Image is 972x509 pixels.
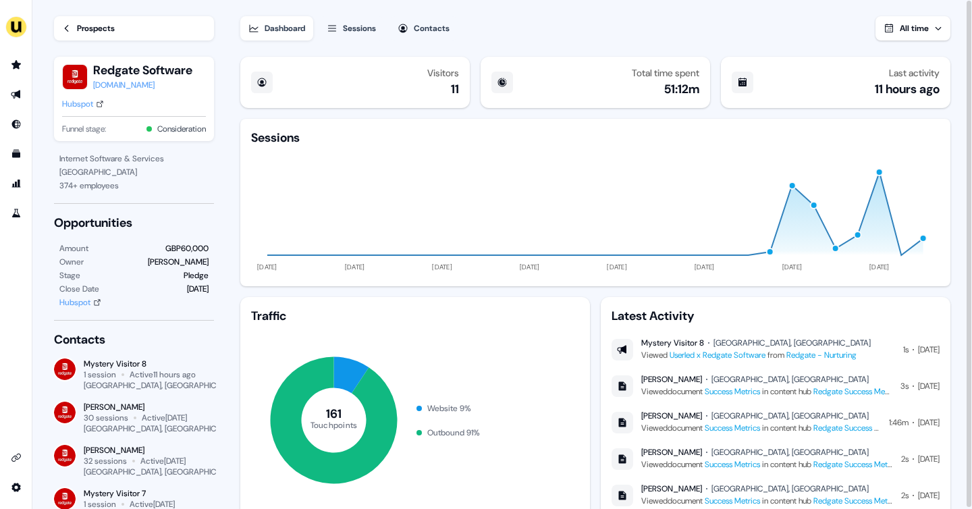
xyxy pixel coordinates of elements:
[84,423,242,434] div: [GEOGRAPHIC_DATA], [GEOGRAPHIC_DATA]
[520,263,540,271] tspan: [DATE]
[641,494,893,508] div: Viewed document in content hub
[343,22,376,35] div: Sessions
[54,16,214,41] a: Prospects
[713,338,871,348] div: [GEOGRAPHIC_DATA], [GEOGRAPHIC_DATA]
[84,380,242,391] div: [GEOGRAPHIC_DATA], [GEOGRAPHIC_DATA]
[889,68,940,78] div: Last activity
[59,282,99,296] div: Close Date
[84,412,128,423] div: 30 sessions
[918,489,940,502] div: [DATE]
[59,165,209,179] div: [GEOGRAPHIC_DATA]
[641,348,871,362] div: Viewed from
[782,263,803,271] tspan: [DATE]
[84,369,116,380] div: 1 session
[705,459,760,470] a: Success Metrics
[641,385,892,398] div: Viewed document in content hub
[869,263,890,271] tspan: [DATE]
[59,152,209,165] div: Internet Software & Services
[319,16,384,41] button: Sessions
[77,22,115,35] div: Prospects
[84,488,214,499] div: Mystery Visitor 7
[5,447,27,468] a: Go to integrations
[148,255,209,269] div: [PERSON_NAME]
[641,338,704,348] div: Mystery Visitor 8
[251,308,579,324] div: Traffic
[251,130,300,146] div: Sessions
[813,459,900,470] a: Redgate Success Metrics
[5,84,27,105] a: Go to outbound experience
[240,16,313,41] button: Dashboard
[187,282,209,296] div: [DATE]
[142,412,187,423] div: Active [DATE]
[165,242,209,255] div: GBP60,000
[59,296,90,309] div: Hubspot
[427,426,480,439] div: Outbound 91 %
[451,81,459,97] div: 11
[5,113,27,135] a: Go to Inbound
[345,263,365,271] tspan: [DATE]
[84,402,214,412] div: [PERSON_NAME]
[433,263,453,271] tspan: [DATE]
[900,23,929,34] span: All time
[140,456,186,466] div: Active [DATE]
[93,62,192,78] button: Redgate Software
[5,203,27,224] a: Go to experiments
[5,173,27,194] a: Go to attribution
[84,358,214,369] div: Mystery Visitor 8
[705,386,760,397] a: Success Metrics
[900,379,909,393] div: 3s
[918,416,940,429] div: [DATE]
[786,350,857,360] a: Redgate - Nurturing
[84,466,242,477] div: [GEOGRAPHIC_DATA], [GEOGRAPHIC_DATA]
[705,495,760,506] a: Success Metrics
[711,410,869,421] div: [GEOGRAPHIC_DATA], [GEOGRAPHIC_DATA]
[5,477,27,498] a: Go to integrations
[632,68,699,78] div: Total time spent
[59,269,80,282] div: Stage
[918,452,940,466] div: [DATE]
[5,143,27,165] a: Go to templates
[711,483,869,494] div: [GEOGRAPHIC_DATA], [GEOGRAPHIC_DATA]
[62,97,93,111] div: Hubspot
[711,374,869,385] div: [GEOGRAPHIC_DATA], [GEOGRAPHIC_DATA]
[59,296,101,309] a: Hubspot
[918,379,940,393] div: [DATE]
[427,402,471,415] div: Website 9 %
[184,269,209,282] div: Pledge
[918,343,940,356] div: [DATE]
[84,445,214,456] div: [PERSON_NAME]
[84,456,127,466] div: 32 sessions
[93,78,192,92] a: [DOMAIN_NAME]
[903,343,909,356] div: 1s
[695,263,715,271] tspan: [DATE]
[157,122,206,136] button: Consideration
[901,452,909,466] div: 2s
[607,263,628,271] tspan: [DATE]
[612,308,940,324] div: Latest Activity
[641,410,702,421] div: [PERSON_NAME]
[813,495,900,506] a: Redgate Success Metrics
[889,416,909,429] div: 1:46m
[130,369,196,380] div: Active 11 hours ago
[414,22,450,35] div: Contacts
[310,419,358,430] tspan: Touchpoints
[875,16,950,41] button: All time
[641,483,702,494] div: [PERSON_NAME]
[641,421,881,435] div: Viewed document in content hub
[5,54,27,76] a: Go to prospects
[641,458,893,471] div: Viewed document in content hub
[711,447,869,458] div: [GEOGRAPHIC_DATA], [GEOGRAPHIC_DATA]
[54,215,214,231] div: Opportunities
[258,263,278,271] tspan: [DATE]
[326,406,342,422] tspan: 161
[59,179,209,192] div: 374 + employees
[813,386,900,397] a: Redgate Success Metrics
[813,423,900,433] a: Redgate Success Metrics
[875,81,940,97] div: 11 hours ago
[265,22,305,35] div: Dashboard
[901,489,909,502] div: 2s
[670,350,765,360] a: Userled x Redgate Software
[62,97,104,111] a: Hubspot
[59,255,84,269] div: Owner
